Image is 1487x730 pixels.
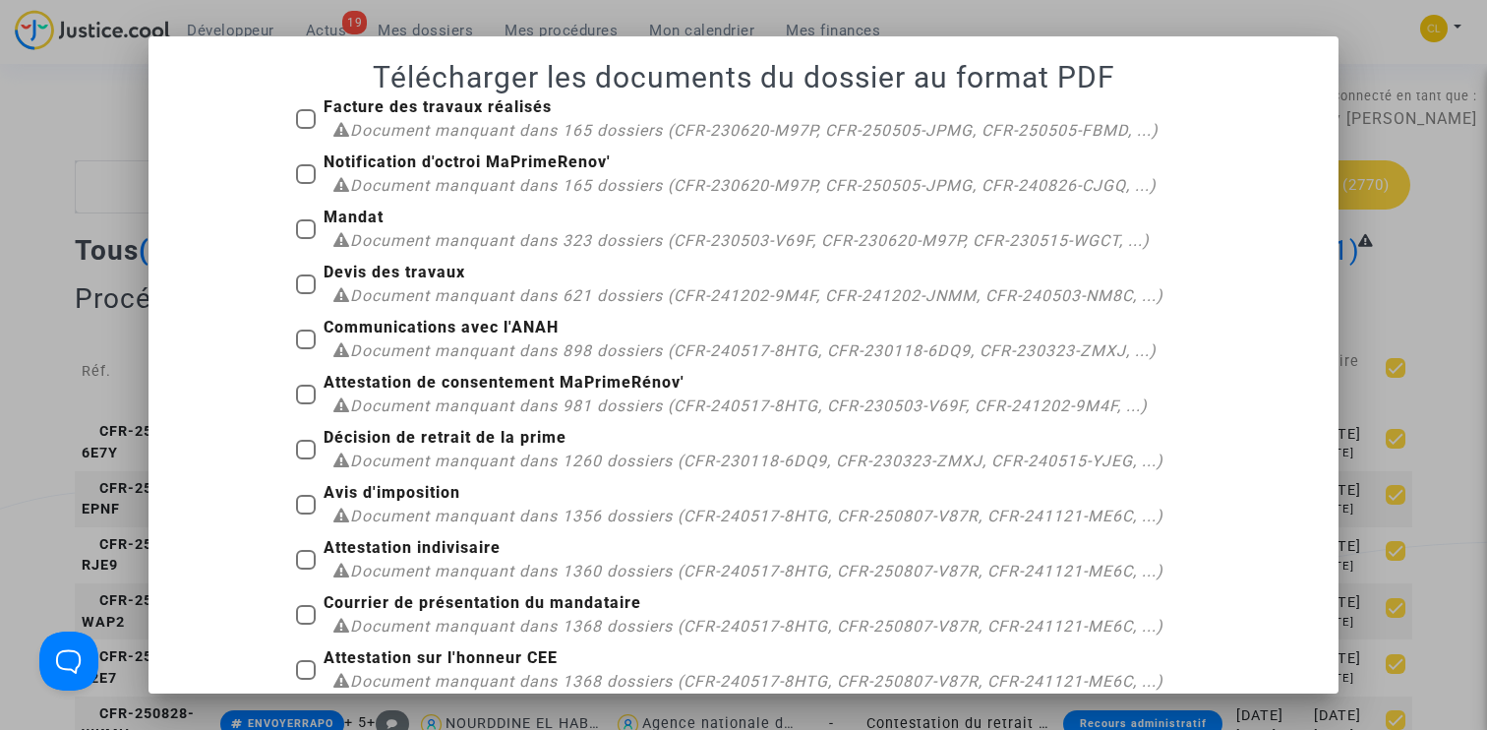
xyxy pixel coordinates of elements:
b: Attestation sur l'honneur CEE [324,648,558,667]
span: Document manquant dans 1260 dossiers (CFR-230118-6DQ9, CFR-230323-ZMXJ, CFR-240515-YJEG, ...) [350,452,1163,470]
span: Document manquant dans 898 dossiers (CFR-240517-8HTG, CFR-230118-6DQ9, CFR-230323-ZMXJ, ...) [350,341,1157,360]
b: Notification d'octroi MaPrimeRenov' [324,152,611,171]
b: Décision de retrait de la prime [324,428,566,447]
span: Document manquant dans 621 dossiers (CFR-241202-9M4F, CFR-241202-JNMM, CFR-240503-NM8C, ...) [350,286,1163,305]
span: Document manquant dans 165 dossiers (CFR-230620-M97P, CFR-250505-JPMG, CFR-250505-FBMD, ...) [350,121,1159,140]
b: Devis des travaux [324,263,465,281]
span: Document manquant dans 981 dossiers (CFR-240517-8HTG, CFR-230503-V69F, CFR-241202-9M4F, ...) [350,396,1148,415]
b: Mandat [324,208,384,226]
span: Document manquant dans 165 dossiers (CFR-230620-M97P, CFR-250505-JPMG, CFR-240826-CJGQ, ...) [350,176,1157,195]
span: Document manquant dans 1368 dossiers (CFR-240517-8HTG, CFR-250807-V87R, CFR-241121-ME6C, ...) [350,672,1163,691]
h1: Télécharger les documents du dossier au format PDF [172,60,1315,95]
iframe: Help Scout Beacon - Open [39,632,98,691]
b: Facture des travaux réalisés [324,97,552,116]
b: Attestation de consentement MaPrimeRénov' [324,373,684,392]
span: Document manquant dans 323 dossiers (CFR-230503-V69F, CFR-230620-M97P, CFR-230515-WGCT, ...) [350,231,1150,250]
b: Communications avec l'ANAH [324,318,559,336]
b: Attestation indivisaire [324,538,501,557]
span: Document manquant dans 1356 dossiers (CFR-240517-8HTG, CFR-250807-V87R, CFR-241121-ME6C, ...) [350,507,1163,525]
b: Avis d'imposition [324,483,460,502]
span: Document manquant dans 1360 dossiers (CFR-240517-8HTG, CFR-250807-V87R, CFR-241121-ME6C, ...) [350,562,1163,580]
span: Document manquant dans 1368 dossiers (CFR-240517-8HTG, CFR-250807-V87R, CFR-241121-ME6C, ...) [350,617,1163,636]
b: Courrier de présentation du mandataire [324,593,641,612]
